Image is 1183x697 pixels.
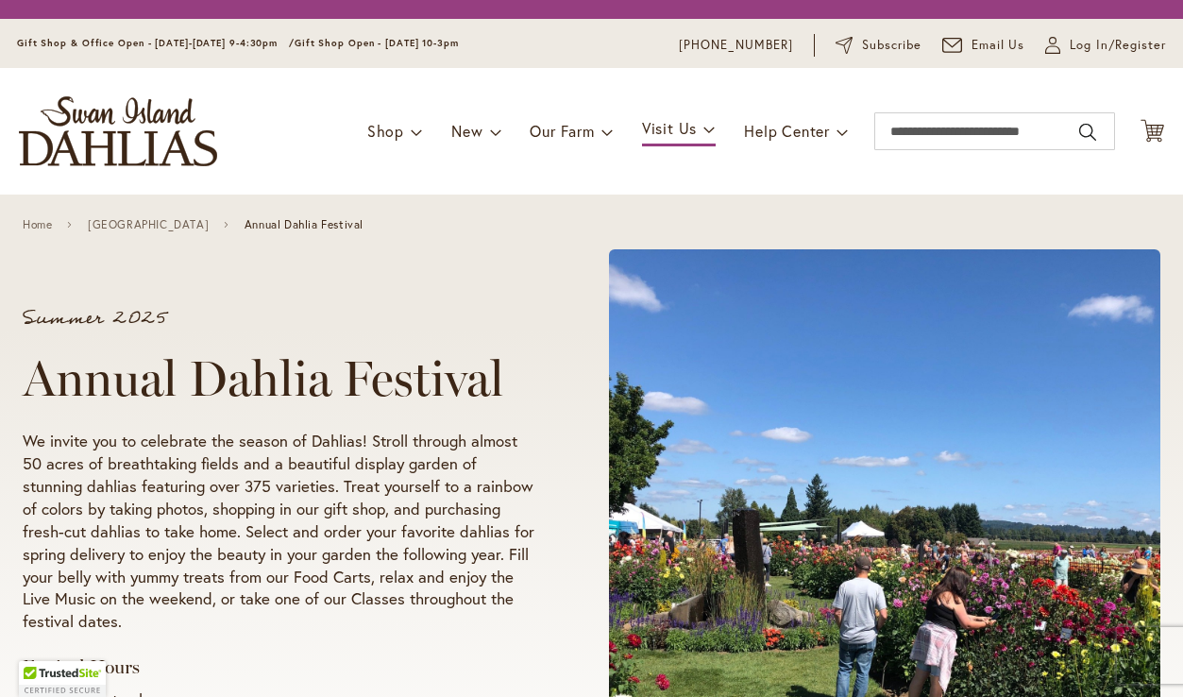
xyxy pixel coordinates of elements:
[19,96,217,166] a: store logo
[862,36,921,55] span: Subscribe
[23,430,537,634] p: We invite you to celebrate the season of Dahlias! Stroll through almost 50 acres of breathtaking ...
[836,36,921,55] a: Subscribe
[17,37,295,49] span: Gift Shop & Office Open - [DATE]-[DATE] 9-4:30pm /
[530,121,594,141] span: Our Farm
[451,121,482,141] span: New
[23,655,537,679] h3: Festival Hours
[23,309,537,328] p: Summer 2025
[1070,36,1166,55] span: Log In/Register
[23,350,537,407] h1: Annual Dahlia Festival
[1045,36,1166,55] a: Log In/Register
[942,36,1025,55] a: Email Us
[245,218,363,231] span: Annual Dahlia Festival
[88,218,209,231] a: [GEOGRAPHIC_DATA]
[744,121,830,141] span: Help Center
[295,37,459,49] span: Gift Shop Open - [DATE] 10-3pm
[23,218,52,231] a: Home
[642,118,697,138] span: Visit Us
[972,36,1025,55] span: Email Us
[19,661,106,697] div: TrustedSite Certified
[679,36,793,55] a: [PHONE_NUMBER]
[1079,117,1096,147] button: Search
[367,121,404,141] span: Shop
